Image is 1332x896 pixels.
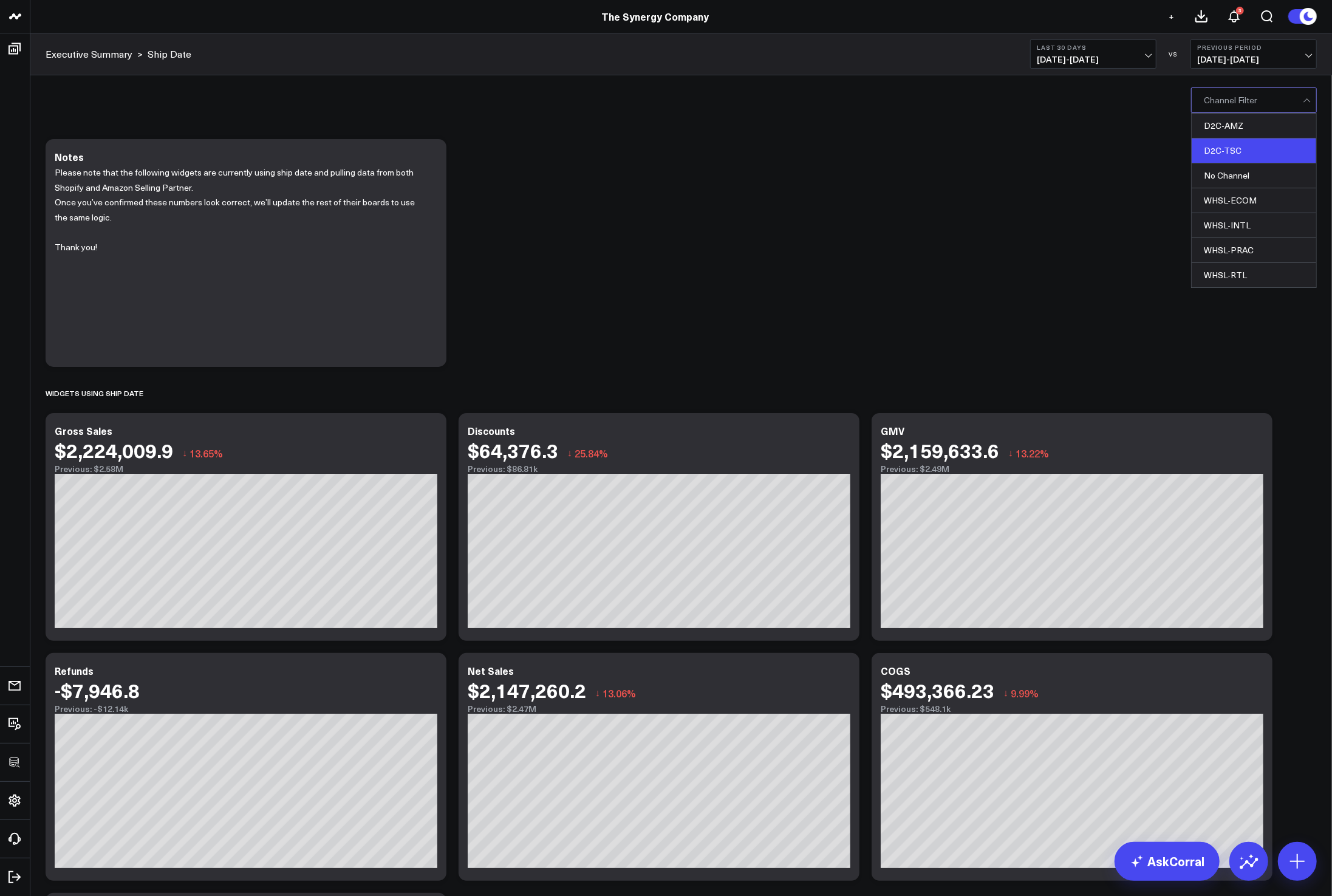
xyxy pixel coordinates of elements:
b: Previous Period [1197,44,1310,51]
a: Executive Summary [46,47,132,61]
span: + [1169,12,1175,21]
div: Discounts [468,424,515,437]
button: Previous Period[DATE]-[DATE] [1190,39,1317,69]
div: No Channel [1192,163,1316,188]
p: Once you’ve confirmed these numbers look correct, we’ll update the rest of their boards to use th... [55,195,428,225]
div: Previous: $86.81k [468,464,850,474]
div: D2C-TSC [1192,139,1316,163]
b: Last 30 Days [1037,44,1150,51]
span: 9.99% [1011,686,1039,700]
span: ↓ [1008,445,1013,461]
div: GMV [881,424,904,437]
span: 13.06% [603,686,636,700]
div: $2,147,260.2 [468,679,586,701]
div: VS [1163,50,1184,58]
a: AskCorral [1115,842,1220,881]
div: Notes [55,150,84,163]
p: Thank you! [55,225,428,255]
span: 25.84% [575,446,608,460]
div: Refunds [55,664,94,677]
div: Gross Sales [55,424,112,437]
div: WHSL-PRAC [1192,238,1316,263]
div: $2,224,009.9 [55,439,173,461]
div: Previous: $548.1k [881,704,1263,714]
div: Net Sales [468,664,514,677]
button: Last 30 Days[DATE]-[DATE] [1030,39,1156,69]
div: WHSL-INTL [1192,213,1316,238]
span: ↓ [567,445,572,461]
span: 13.65% [190,446,223,460]
div: Previous: $2.47M [468,704,850,714]
div: -$7,946.8 [55,679,140,701]
span: [DATE] - [DATE] [1037,55,1150,64]
div: 3 [1236,7,1244,15]
div: $2,159,633.6 [881,439,999,461]
div: Widgets using Ship date [46,379,143,407]
span: ↓ [182,445,187,461]
div: D2C-AMZ [1192,114,1316,139]
p: Please note that the following widgets are currently using ship date and pulling data from both S... [55,165,428,195]
button: + [1164,9,1179,24]
div: COGS [881,664,910,677]
a: Ship Date [148,47,191,61]
div: WHSL-ECOM [1192,188,1316,213]
div: Previous: $2.49M [881,464,1263,474]
span: 13.22% [1016,446,1049,460]
span: ↓ [595,685,600,701]
span: ↓ [1003,685,1008,701]
div: $493,366.23 [881,679,994,701]
div: $64,376.3 [468,439,558,461]
a: The Synergy Company [602,10,709,23]
div: Previous: $2.58M [55,464,437,474]
div: Previous: -$12.14k [55,704,437,714]
span: [DATE] - [DATE] [1197,55,1310,64]
div: WHSL-RTL [1192,263,1316,287]
div: > [46,47,143,61]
